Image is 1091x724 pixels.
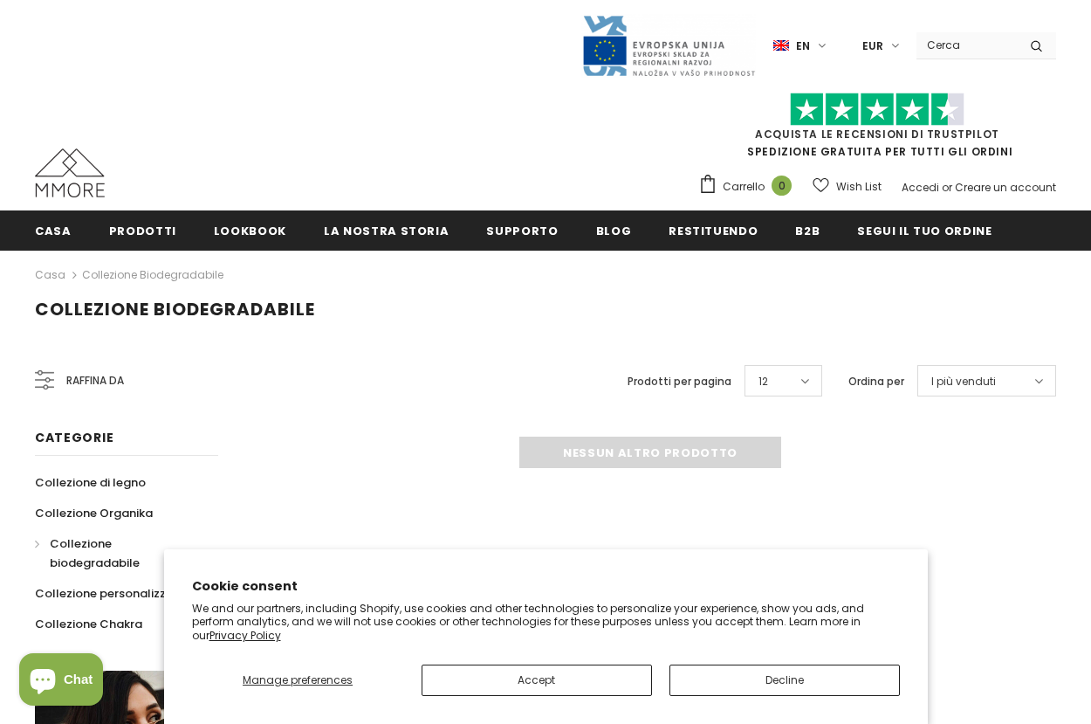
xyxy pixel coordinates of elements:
[723,178,765,196] span: Carrello
[848,373,904,390] label: Ordina per
[214,210,286,250] a: Lookbook
[422,665,652,696] button: Accept
[813,171,882,202] a: Wish List
[669,210,758,250] a: Restituendo
[581,38,756,52] a: Javni Razpis
[35,429,113,446] span: Categorie
[862,38,883,55] span: EUR
[931,373,996,390] span: I più venduti
[698,100,1056,159] span: SPEDIZIONE GRATUITA PER TUTTI GLI ORDINI
[66,371,124,390] span: Raffina da
[902,180,939,195] a: Accedi
[192,602,900,643] p: We and our partners, including Shopify, use cookies and other technologies to personalize your ex...
[35,609,142,639] a: Collezione Chakra
[214,223,286,239] span: Lookbook
[192,577,900,596] h2: Cookie consent
[35,148,105,197] img: Casi MMORE
[35,265,65,286] a: Casa
[790,93,964,127] img: Fidati di Pilot Stars
[324,210,449,250] a: La nostra storia
[209,628,281,643] a: Privacy Policy
[758,373,768,390] span: 12
[836,178,882,196] span: Wish List
[857,210,992,250] a: Segui il tuo ordine
[486,223,558,239] span: supporto
[35,528,199,578] a: Collezione biodegradabile
[35,223,72,239] span: Casa
[942,180,952,195] span: or
[14,653,108,710] inbox-online-store-chat: Shopify online store chat
[755,127,999,141] a: Acquista le recensioni di TrustPilot
[669,665,900,696] button: Decline
[35,578,187,609] a: Collezione personalizzata
[795,223,820,239] span: B2B
[628,373,731,390] label: Prodotti per pagina
[35,616,142,632] span: Collezione Chakra
[772,176,792,196] span: 0
[109,223,176,239] span: Prodotti
[82,267,223,282] a: Collezione biodegradabile
[35,505,153,521] span: Collezione Organika
[35,585,187,602] span: Collezione personalizzata
[669,223,758,239] span: Restituendo
[596,223,632,239] span: Blog
[773,38,789,53] img: i-lang-1.png
[35,498,153,528] a: Collezione Organika
[795,210,820,250] a: B2B
[243,672,353,687] span: Manage preferences
[916,32,1017,58] input: Search Site
[192,665,404,696] button: Manage preferences
[109,210,176,250] a: Prodotti
[596,210,632,250] a: Blog
[857,223,992,239] span: Segui il tuo ordine
[796,38,810,55] span: en
[35,297,315,321] span: Collezione biodegradabile
[35,210,72,250] a: Casa
[35,474,146,491] span: Collezione di legno
[50,535,140,571] span: Collezione biodegradabile
[698,174,800,200] a: Carrello 0
[955,180,1056,195] a: Creare un account
[35,467,146,498] a: Collezione di legno
[486,210,558,250] a: supporto
[581,14,756,78] img: Javni Razpis
[324,223,449,239] span: La nostra storia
